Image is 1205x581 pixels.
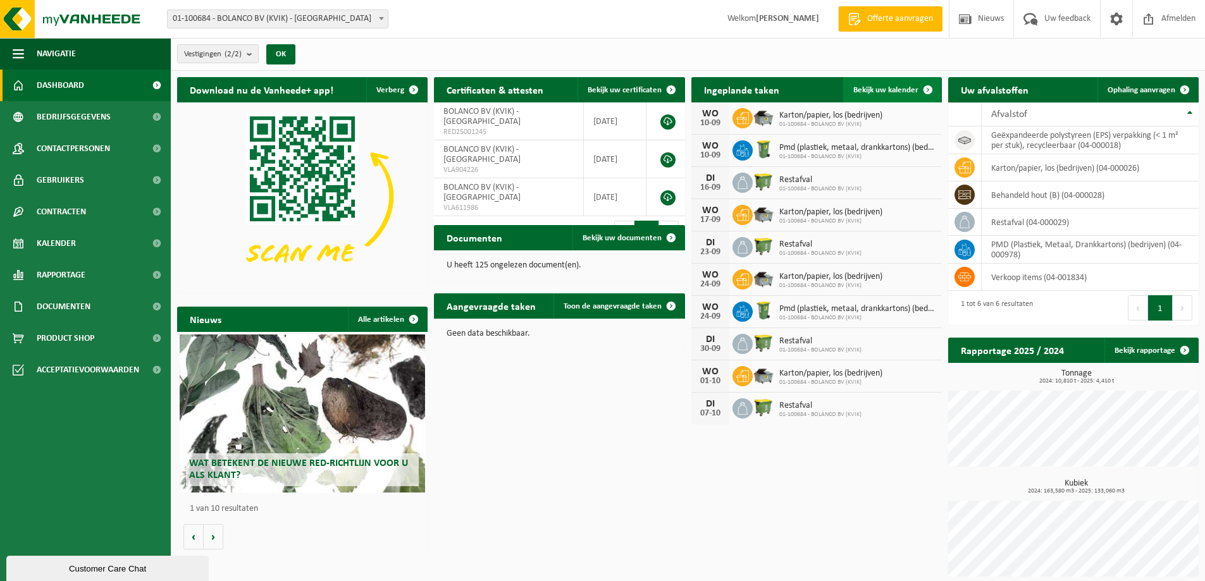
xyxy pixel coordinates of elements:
[698,216,723,224] div: 17-09
[184,45,242,64] span: Vestigingen
[698,151,723,160] div: 10-09
[553,293,684,319] a: Toon de aangevraagde taken
[948,77,1041,102] h2: Uw afvalstoffen
[698,238,723,248] div: DI
[447,329,672,338] p: Geen data beschikbaar.
[443,107,521,126] span: BOLANCO BV (KVIK) - [GEOGRAPHIC_DATA]
[443,145,521,164] span: BOLANCO BV (KVIK) - [GEOGRAPHIC_DATA]
[698,173,723,183] div: DI
[583,234,662,242] span: Bekijk uw documenten
[779,185,862,193] span: 01-100684 - BOLANCO BV (KVIK)
[190,505,421,513] p: 1 van 10 resultaten
[1148,295,1173,321] button: 1
[37,291,90,322] span: Documenten
[37,196,86,228] span: Contracten
[177,307,234,331] h2: Nieuws
[753,235,774,257] img: WB-1100-HPE-GN-50
[698,248,723,257] div: 23-09
[698,312,723,321] div: 24-09
[779,314,936,322] span: 01-100684 - BOLANCO BV (KVIK)
[37,259,85,291] span: Rapportage
[6,553,211,581] iframe: chat widget
[584,102,646,140] td: [DATE]
[578,77,684,102] a: Bekijk uw certificaten
[1128,295,1148,321] button: Previous
[572,225,684,250] a: Bekijk uw documenten
[189,458,408,480] span: Wat betekent de nieuwe RED-richtlijn voor u als klant?
[698,302,723,312] div: WO
[37,322,94,354] span: Product Shop
[753,106,774,128] img: WB-5000-GAL-GY-04
[37,354,139,386] span: Acceptatievoorwaarden
[982,209,1199,236] td: restafval (04-000029)
[779,379,882,386] span: 01-100684 - BOLANCO BV (KVIK)
[691,77,792,102] h2: Ingeplande taken
[443,165,574,175] span: VLA904226
[177,102,428,290] img: Download de VHEPlus App
[266,44,295,64] button: OK
[698,119,723,128] div: 10-09
[955,294,1033,322] div: 1 tot 6 van 6 resultaten
[779,121,882,128] span: 01-100684 - BOLANCO BV (KVIK)
[779,401,862,411] span: Restafval
[853,86,918,94] span: Bekijk uw kalender
[584,140,646,178] td: [DATE]
[1108,86,1175,94] span: Ophaling aanvragen
[779,272,882,282] span: Karton/papier, los (bedrijven)
[698,367,723,377] div: WO
[37,70,84,101] span: Dashboard
[698,409,723,418] div: 07-10
[779,369,882,379] span: Karton/papier, los (bedrijven)
[37,164,84,196] span: Gebruikers
[753,300,774,321] img: WB-0240-HPE-GN-50
[1104,338,1197,363] a: Bekijk rapportage
[779,411,862,419] span: 01-100684 - BOLANCO BV (KVIK)
[434,225,515,250] h2: Documenten
[779,143,936,153] span: Pmd (plastiek, metaal, drankkartons) (bedrijven)
[698,377,723,386] div: 01-10
[698,334,723,345] div: DI
[955,488,1199,494] span: 2024: 163,580 m3 - 2025: 133,060 m3
[698,109,723,119] div: WO
[779,217,882,225] span: 01-100684 - BOLANCO BV (KVIK)
[982,154,1199,181] td: karton/papier, los (bedrijven) (04-000026)
[443,203,574,213] span: VLA611986
[698,141,723,151] div: WO
[183,524,204,549] button: Vorige
[955,479,1199,494] h3: Kubiek
[698,399,723,409] div: DI
[698,205,723,216] div: WO
[955,369,1199,384] h3: Tonnage
[584,178,646,216] td: [DATE]
[779,111,882,121] span: Karton/papier, los (bedrijven)
[753,332,774,353] img: WB-1100-HPE-GN-50
[698,280,723,289] div: 24-09
[698,270,723,280] div: WO
[982,181,1199,209] td: behandeld hout (B) (04-000028)
[564,302,662,310] span: Toon de aangevraagde taken
[955,378,1199,384] span: 2024: 10,810 t - 2025: 4,410 t
[588,86,662,94] span: Bekijk uw certificaten
[698,345,723,353] div: 30-09
[753,364,774,386] img: WB-5000-GAL-GY-04
[753,171,774,192] img: WB-1100-HPE-GN-50
[982,264,1199,291] td: verkoop items (04-001834)
[434,77,556,102] h2: Certificaten & attesten
[698,183,723,192] div: 16-09
[1173,295,1192,321] button: Next
[982,126,1199,154] td: geëxpandeerde polystyreen (EPS) verpakking (< 1 m² per stuk), recycleerbaar (04-000018)
[779,250,862,257] span: 01-100684 - BOLANCO BV (KVIK)
[37,38,76,70] span: Navigatie
[779,153,936,161] span: 01-100684 - BOLANCO BV (KVIK)
[168,10,388,28] span: 01-100684 - BOLANCO BV (KVIK) - SINT-NIKLAAS
[753,267,774,289] img: WB-5000-GAL-GY-04
[204,524,223,549] button: Volgende
[37,228,76,259] span: Kalender
[180,334,425,492] a: Wat betekent de nieuwe RED-richtlijn voor u als klant?
[447,261,672,270] p: U heeft 125 ongelezen document(en).
[948,338,1077,362] h2: Rapportage 2025 / 2024
[982,236,1199,264] td: PMD (Plastiek, Metaal, Drankkartons) (bedrijven) (04-000978)
[756,14,819,23] strong: [PERSON_NAME]
[443,183,521,202] span: BOLANCO BV (KVIK) - [GEOGRAPHIC_DATA]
